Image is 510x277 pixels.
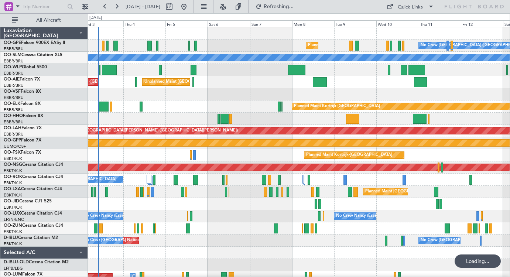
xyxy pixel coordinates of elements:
a: EBBR/BRU [4,95,24,100]
a: UUMO/OSF [4,144,26,149]
a: OO-LAHFalcon 7X [4,126,42,130]
a: OO-HHOFalcon 8X [4,114,43,118]
div: Thu 4 [123,20,165,27]
a: OO-ROKCessna Citation CJ4 [4,175,63,179]
span: OO-HHO [4,114,23,118]
div: Loading... [455,254,501,268]
span: OO-NSG [4,163,22,167]
div: Planned Maint [PERSON_NAME]-[GEOGRAPHIC_DATA][PERSON_NAME] ([GEOGRAPHIC_DATA][PERSON_NAME]) [20,125,238,136]
div: [DATE] [89,15,102,21]
a: OO-GPEFalcon 900EX EASy II [4,41,65,45]
div: No Crew Nancy (Essey) [336,211,380,222]
div: Fri 5 [165,20,208,27]
input: Trip Number [23,1,65,12]
a: EBKT/KJK [4,192,22,198]
a: EBBR/BRU [4,46,24,52]
span: OO-LUX [4,211,21,216]
a: EBKT/KJK [4,156,22,161]
div: Wed 3 [81,20,123,27]
span: OO-LAH [4,126,21,130]
a: EBKT/KJK [4,205,22,210]
a: EBKT/KJK [4,180,22,186]
div: Planned Maint Kortrijk-[GEOGRAPHIC_DATA] [306,150,392,161]
a: OO-NSGCessna Citation CJ4 [4,163,63,167]
div: Thu 11 [419,20,461,27]
a: OO-LUMFalcon 7X [4,272,42,277]
span: OO-LUM [4,272,22,277]
div: Planned Maint Kortrijk-[GEOGRAPHIC_DATA] [294,101,380,112]
div: Wed 10 [376,20,418,27]
a: OO-WLPGlobal 5500 [4,65,47,69]
span: OO-GPE [4,41,21,45]
a: LFPB/LBG [4,266,23,271]
span: D-IBLU [4,236,18,240]
span: All Aircraft [19,18,78,23]
a: OO-JIDCessna CJ1 525 [4,199,52,204]
div: Fri 12 [461,20,503,27]
span: OO-ROK [4,175,22,179]
a: EBBR/BRU [4,83,24,88]
span: D-IBLU-OLD [4,260,29,264]
a: EBBR/BRU [4,71,24,76]
div: Quick Links [398,4,423,11]
div: Mon 8 [292,20,334,27]
button: All Aircraft [8,14,80,26]
a: EBKT/KJK [4,229,22,235]
a: OO-VSFFalcon 8X [4,89,41,94]
a: OO-GPPFalcon 7X [4,138,41,143]
a: OO-AIEFalcon 7X [4,77,40,82]
a: OO-FSXFalcon 7X [4,150,41,155]
span: OO-FSX [4,150,21,155]
span: OO-SLM [4,53,21,57]
a: LFSN/ENC [4,217,24,222]
a: OO-ELKFalcon 8X [4,102,41,106]
a: OO-ZUNCessna Citation CJ4 [4,223,63,228]
a: EBBR/BRU [4,119,24,125]
a: OO-SLMCessna Citation XLS [4,53,62,57]
span: OO-JID [4,199,19,204]
div: Sat 6 [208,20,250,27]
a: EBKT/KJK [4,168,22,174]
span: OO-AIE [4,77,20,82]
div: Planned Maint [GEOGRAPHIC_DATA] ([GEOGRAPHIC_DATA] National) [365,186,499,197]
div: Planned Maint [GEOGRAPHIC_DATA] ([GEOGRAPHIC_DATA] National) [308,40,442,51]
span: Refreshing... [263,4,294,9]
span: OO-VSF [4,89,21,94]
span: OO-LXA [4,187,21,191]
span: OO-WLP [4,65,22,69]
a: EBKT/KJK [4,241,22,247]
span: OO-ZUN [4,223,22,228]
span: [DATE] - [DATE] [126,3,160,10]
button: Quick Links [383,1,438,13]
a: D-IBLU-OLDCessna Citation M2 [4,260,69,264]
div: Sun 7 [250,20,292,27]
span: OO-ELK [4,102,20,106]
button: Refreshing... [252,1,297,13]
div: Tue 9 [334,20,376,27]
a: OO-LUXCessna Citation CJ4 [4,211,62,216]
div: Unplanned Maint [GEOGRAPHIC_DATA] ([GEOGRAPHIC_DATA] National) [144,76,283,88]
a: OO-LXACessna Citation CJ4 [4,187,62,191]
span: OO-GPP [4,138,21,143]
a: EBBR/BRU [4,131,24,137]
a: D-IBLUCessna Citation M2 [4,236,58,240]
a: EBBR/BRU [4,107,24,113]
div: No Crew Nancy (Essey) [83,211,127,222]
a: EBBR/BRU [4,58,24,64]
